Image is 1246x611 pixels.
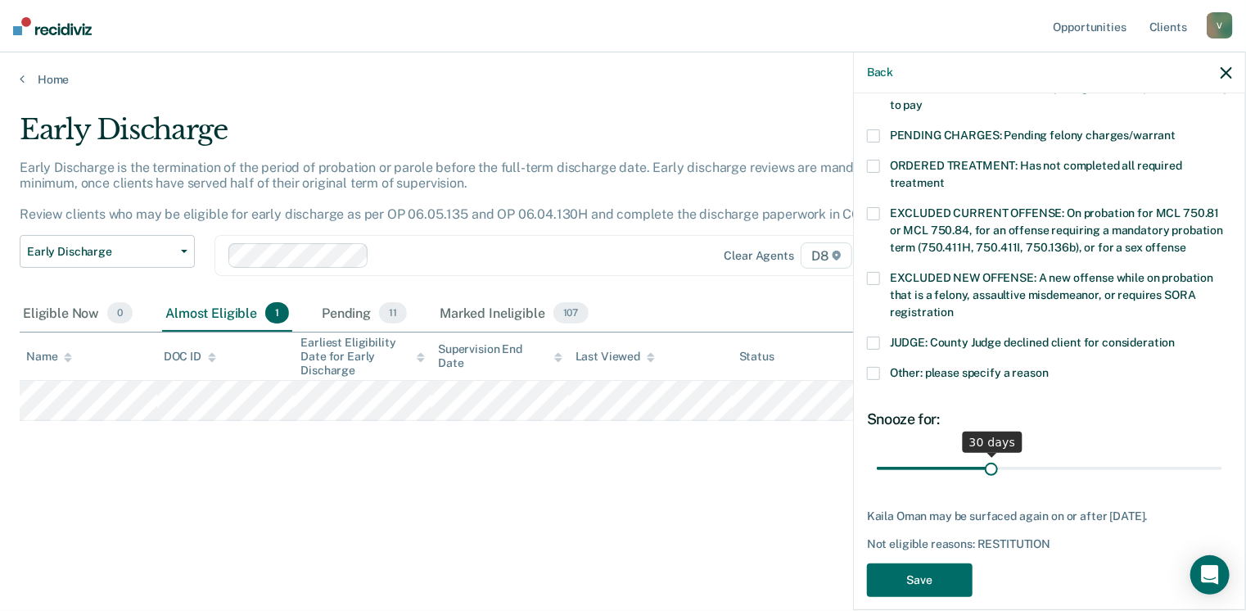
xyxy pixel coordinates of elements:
[107,302,133,324] span: 0
[438,342,562,370] div: Supervision End Date
[26,350,72,364] div: Name
[890,206,1223,254] span: EXCLUDED CURRENT OFFENSE: On probation for MCL 750.81 or MCL 750.84, for an offense requiring a m...
[20,113,955,160] div: Early Discharge
[867,563,973,597] button: Save
[890,159,1182,189] span: ORDERED TREATMENT: Has not completed all required treatment
[318,296,410,332] div: Pending
[13,17,92,35] img: Recidiviz
[300,336,425,377] div: Earliest Eligibility Date for Early Discharge
[379,302,407,324] span: 11
[890,336,1176,349] span: JUDGE: County Judge declined client for consideration
[725,249,794,263] div: Clear agents
[27,245,174,259] span: Early Discharge
[20,160,900,223] p: Early Discharge is the termination of the period of probation or parole before the full-term disc...
[553,302,589,324] span: 107
[576,350,655,364] div: Last Viewed
[867,537,1232,551] div: Not eligible reasons: RESTITUTION
[867,410,1232,428] div: Snooze for:
[1207,12,1233,38] div: V
[963,432,1023,453] div: 30 days
[739,350,774,364] div: Status
[867,66,893,79] button: Back
[436,296,591,332] div: Marked Ineligible
[890,271,1213,319] span: EXCLUDED NEW OFFENSE: A new offense while on probation that is a felony, assaultive misdemeanor, ...
[265,302,289,324] span: 1
[801,242,852,269] span: D8
[867,509,1232,523] div: Kaila Oman may be surfaced again on or after [DATE].
[20,296,136,332] div: Eligible Now
[162,296,292,332] div: Almost Eligible
[1190,555,1230,595] div: Open Intercom Messenger
[20,72,1226,87] a: Home
[890,129,1176,142] span: PENDING CHARGES: Pending felony charges/warrant
[890,366,1049,379] span: Other: please specify a reason
[164,350,216,364] div: DOC ID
